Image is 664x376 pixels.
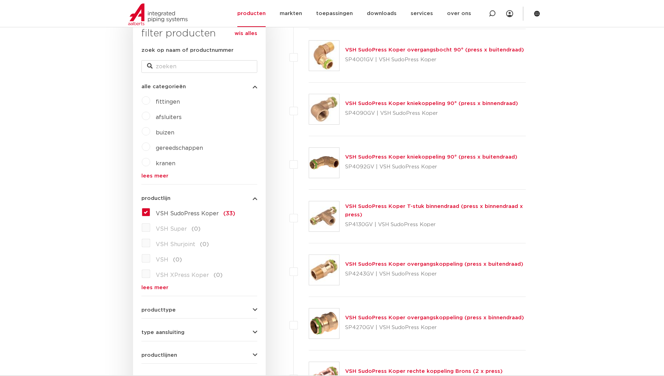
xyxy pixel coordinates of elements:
img: Thumbnail for VSH SudoPress Koper T-stuk binnendraad (press x binnendraad x press) [309,201,339,231]
p: SP4001GV | VSH SudoPress Koper [345,54,524,65]
a: VSH SudoPress Koper overgangskoppeling (press x buitendraad) [345,262,523,267]
img: Thumbnail for VSH SudoPress Koper overgangsbocht 90° (press x buitendraad) [309,41,339,71]
img: Thumbnail for VSH SudoPress Koper overgangskoppeling (press x binnendraad) [309,308,339,339]
p: SP4130GV | VSH SudoPress Koper [345,219,526,230]
a: VSH SudoPress Koper overgangskoppeling (press x binnendraad) [345,315,524,320]
span: producttype [141,307,176,313]
span: productlijnen [141,353,177,358]
span: VSH Super [156,226,187,232]
p: SP4270GV | VSH SudoPress Koper [345,322,524,333]
button: productlijnen [141,353,257,358]
span: VSH SudoPress Koper [156,211,219,216]
button: productlijn [141,196,257,201]
a: kranen [156,161,175,166]
label: zoek op naam of productnummer [141,46,233,55]
a: VSH SudoPress Koper kniekoppeling 90° (press x binnendraad) [345,101,518,106]
p: SP4092GV | VSH SudoPress Koper [345,161,517,173]
a: lees meer [141,285,257,290]
h3: filter producten [141,27,257,41]
p: SP4243GV | VSH SudoPress Koper [345,269,523,280]
span: (0) [214,272,223,278]
p: SP4090GV | VSH SudoPress Koper [345,108,518,119]
span: type aansluiting [141,330,184,335]
a: VSH SudoPress Koper rechte koppeling Brons (2 x press) [345,369,503,374]
span: VSH [156,257,168,263]
span: (0) [191,226,201,232]
a: buizen [156,130,174,135]
a: afsluiters [156,114,182,120]
a: VSH SudoPress Koper T-stuk binnendraad (press x binnendraad x press) [345,204,523,217]
img: Thumbnail for VSH SudoPress Koper kniekoppeling 90° (press x binnendraad) [309,94,339,124]
span: VSH XPress Koper [156,272,209,278]
span: alle categorieën [141,84,186,89]
a: lees meer [141,173,257,179]
button: producttype [141,307,257,313]
span: (0) [173,257,182,263]
input: zoeken [141,60,257,73]
button: type aansluiting [141,330,257,335]
a: fittingen [156,99,180,105]
img: Thumbnail for VSH SudoPress Koper overgangskoppeling (press x buitendraad) [309,255,339,285]
span: (33) [223,211,235,216]
a: gereedschappen [156,145,203,151]
a: VSH SudoPress Koper overgangsbocht 90° (press x buitendraad) [345,47,524,53]
a: VSH SudoPress Koper kniekoppeling 90° (press x buitendraad) [345,154,517,160]
img: Thumbnail for VSH SudoPress Koper kniekoppeling 90° (press x buitendraad) [309,148,339,178]
a: wis alles [235,29,257,38]
span: VSH Shurjoint [156,242,195,247]
span: (0) [200,242,209,247]
span: productlijn [141,196,170,201]
button: alle categorieën [141,84,257,89]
